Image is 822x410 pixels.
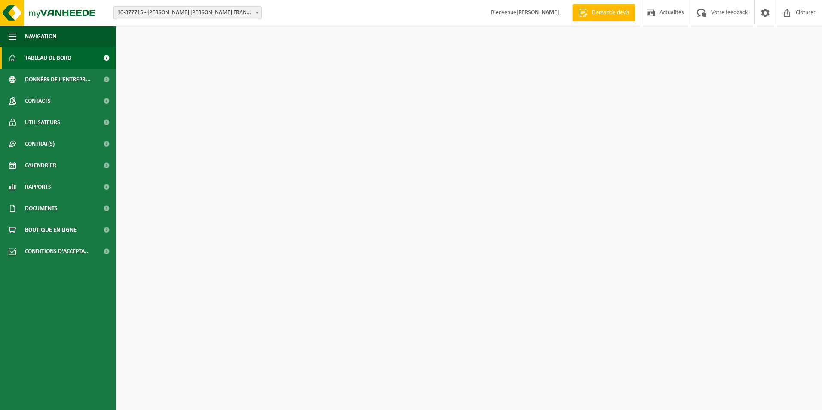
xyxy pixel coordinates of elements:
span: 10-877715 - ADLER PELZER FRANCE WEST - MORNAC [114,7,261,19]
span: Navigation [25,26,56,47]
span: Données de l'entrepr... [25,69,91,90]
span: Utilisateurs [25,112,60,133]
span: Demande devis [590,9,631,17]
span: Contrat(s) [25,133,55,155]
span: Calendrier [25,155,56,176]
span: Rapports [25,176,51,198]
span: Conditions d'accepta... [25,241,90,262]
span: Contacts [25,90,51,112]
span: Tableau de bord [25,47,71,69]
strong: [PERSON_NAME] [516,9,559,16]
span: Boutique en ligne [25,219,77,241]
span: Documents [25,198,58,219]
a: Demande devis [572,4,635,21]
span: 10-877715 - ADLER PELZER FRANCE WEST - MORNAC [113,6,262,19]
